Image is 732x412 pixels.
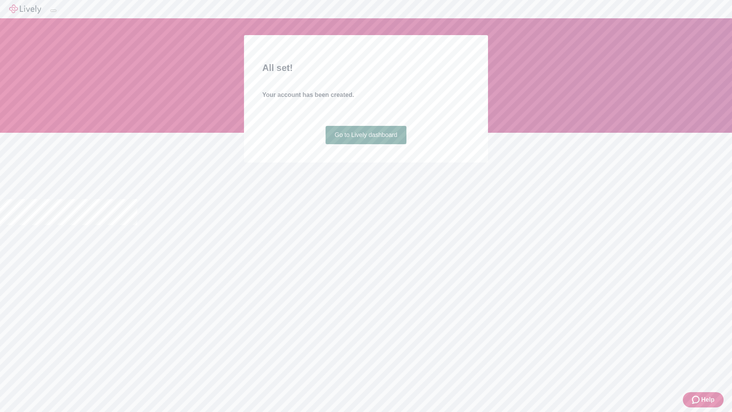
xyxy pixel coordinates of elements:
[50,10,56,12] button: Log out
[9,5,41,14] img: Lively
[262,90,470,100] h4: Your account has been created.
[262,61,470,75] h2: All set!
[326,126,407,144] a: Go to Lively dashboard
[692,395,701,404] svg: Zendesk support icon
[701,395,714,404] span: Help
[683,392,724,407] button: Zendesk support iconHelp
